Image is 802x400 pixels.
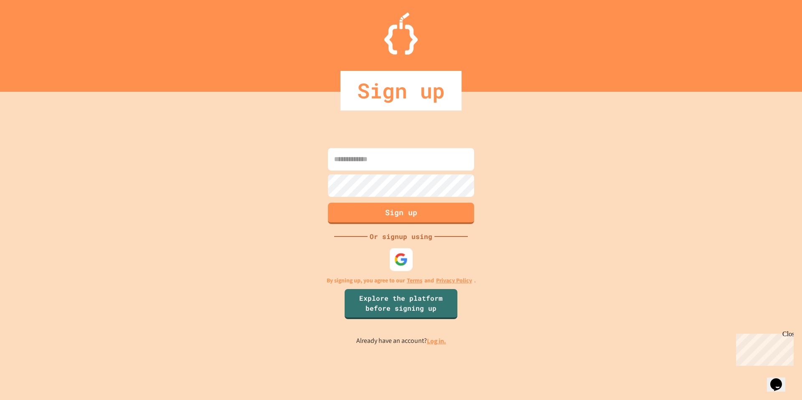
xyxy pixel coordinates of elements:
div: Sign up [340,71,462,111]
a: Terms [407,276,422,285]
a: Log in. [427,337,446,345]
a: Privacy Policy [436,276,472,285]
div: Or signup using [368,231,434,242]
iframe: chat widget [767,367,794,392]
img: Logo.svg [384,13,418,55]
div: Chat with us now!Close [3,3,58,53]
img: google-icon.svg [394,252,408,266]
p: Already have an account? [356,336,446,346]
p: By signing up, you agree to our and . [327,276,476,285]
iframe: chat widget [733,330,794,366]
a: Explore the platform before signing up [345,289,457,319]
button: Sign up [328,203,474,224]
